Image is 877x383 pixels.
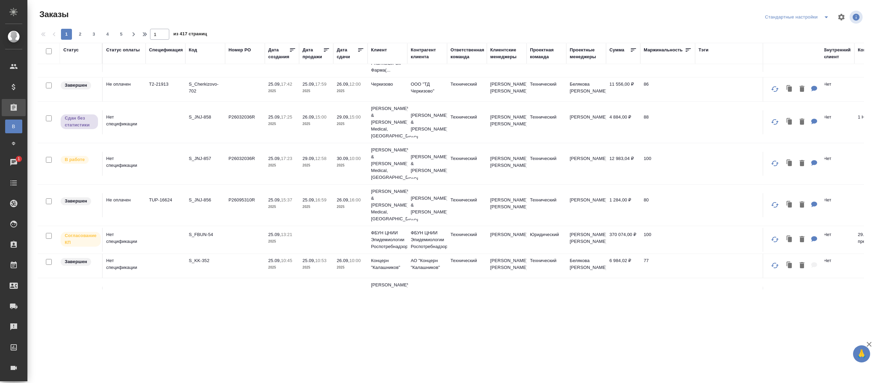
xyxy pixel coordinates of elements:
p: [PERSON_NAME] & [PERSON_NAME] [411,112,444,133]
p: Концерн "Калашников" [371,257,404,271]
p: Черкизово [371,81,404,88]
div: Выставляет ПМ, когда заказ сдан КМу, но начисления еще не проведены [60,114,99,130]
p: 15:00 [349,114,361,120]
button: Удалить [796,259,808,273]
td: Технический [447,254,487,278]
p: 17:42 [281,82,292,87]
p: 2025 [268,203,296,210]
p: 2025 [268,238,296,245]
p: 2025 [337,121,364,127]
button: Клонировать [783,115,796,129]
p: 26.09, [337,258,349,263]
button: 4 [102,29,113,40]
button: Удалить [796,233,808,247]
td: P26095310R [225,287,265,311]
p: 17:59 [315,82,326,87]
p: [PERSON_NAME] & [PERSON_NAME] [411,195,444,215]
div: Ответственная команда [450,47,484,60]
td: Нет спецификации [103,254,146,278]
p: 2025 [302,203,330,210]
td: 100 [640,152,695,176]
div: Выставляет КМ при направлении счета или после выполнения всех работ/сдачи заказа клиенту. Окончат... [60,81,99,90]
div: Выставляет КМ при направлении счета или после выполнения всех работ/сдачи заказа клиенту. Окончат... [60,257,99,267]
td: Технический [527,193,566,217]
td: P26032036R [225,110,265,134]
p: S_FBUN-54 [189,231,222,238]
td: [PERSON_NAME] [PERSON_NAME] [487,152,527,176]
td: [PERSON_NAME] [PERSON_NAME] [487,193,527,217]
td: Технический [527,287,566,311]
td: [PERSON_NAME] [PERSON_NAME] [487,110,527,134]
div: Клиент [371,47,387,53]
div: Выставляет ПМ после принятия заказа от КМа [60,155,99,164]
button: Клонировать [783,157,796,171]
span: 1 [13,156,24,162]
button: 3 [88,29,99,40]
td: 6 984,02 ₽ [606,254,640,278]
p: 25.09, [268,82,281,87]
td: [PERSON_NAME] [PERSON_NAME] [566,228,606,252]
button: Обновить [767,257,783,274]
p: Сдан без статистики [65,115,94,128]
p: [PERSON_NAME] & [PERSON_NAME] Medical, [GEOGRAPHIC_DATA] [371,147,404,181]
td: [PERSON_NAME] [PERSON_NAME] [487,254,527,278]
div: Код [189,47,197,53]
p: Завершен [65,82,87,89]
td: Не оплачен [103,77,146,101]
div: Номер PO [228,47,251,53]
p: 17:23 [281,156,292,161]
button: Удалить [796,157,808,171]
p: S_JNJ-858 [189,114,222,121]
p: 2025 [337,88,364,95]
td: 12 983,04 ₽ [606,152,640,176]
p: [PERSON_NAME] & [PERSON_NAME] Medical, [GEOGRAPHIC_DATA] [371,282,404,316]
p: 2025 [302,162,330,169]
div: Дата сдачи [337,47,357,60]
td: Белякова [PERSON_NAME] [566,254,606,278]
td: Технический [447,77,487,101]
button: 2 [75,29,86,40]
p: 2025 [268,162,296,169]
p: S_KK-352 [189,257,222,264]
p: 25.09, [268,156,281,161]
a: 1 [2,154,26,171]
p: 2025 [337,203,364,210]
td: Нет спецификации [103,287,146,311]
td: [PERSON_NAME] [566,287,606,311]
button: 🙏 [853,345,870,362]
p: 26.09, [337,82,349,87]
p: 2025 [268,121,296,127]
span: 5 [116,31,127,38]
p: S_JNJ-857 [189,155,222,162]
p: Нет [824,197,851,203]
span: 3 [88,31,99,38]
p: 26.09, [302,114,315,120]
span: Посмотреть информацию [850,11,864,24]
div: Маржинальность [644,47,683,53]
div: Тэги [699,47,708,53]
td: Не оплачен [103,193,146,217]
div: Внутренний клиент [824,47,851,60]
td: Юридический [527,228,566,252]
a: Ф [5,137,22,150]
p: S_JNJ-856 [189,197,222,203]
td: [PERSON_NAME] [566,152,606,176]
td: [PERSON_NAME] [566,193,606,217]
td: 100 [640,228,695,252]
td: Нет спецификации [103,152,146,176]
p: Нет [824,231,851,238]
button: Удалить [796,198,808,212]
p: [PERSON_NAME] & [PERSON_NAME] [411,153,444,174]
p: 25.09, [268,114,281,120]
td: TUP-16624 [146,193,185,217]
button: Клонировать [783,198,796,212]
span: из 417 страниц [173,30,207,40]
p: 25.09, [268,197,281,202]
p: 2025 [302,88,330,95]
p: 15:00 [315,114,326,120]
p: 29.09, [302,156,315,161]
div: Сумма [609,47,624,53]
button: Для КМ: 29.09 - уточняю, рассмотрено ли предложение и есть ли опр бюджет на проект 01.01 - ткнуть... [808,233,821,247]
p: АО "Концерн "Калашников" [411,257,444,271]
div: Контрагент клиента [411,47,444,60]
